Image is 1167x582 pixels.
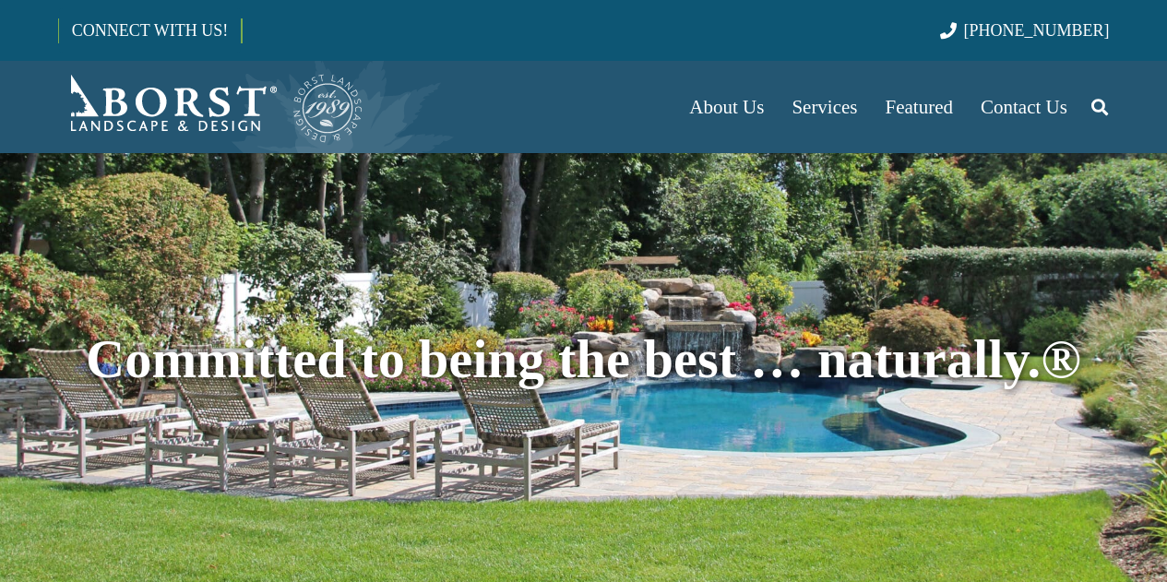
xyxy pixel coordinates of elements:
a: Services [778,61,871,153]
a: About Us [675,61,778,153]
a: Contact Us [967,61,1081,153]
a: Search [1081,84,1118,130]
span: Featured [886,96,953,118]
span: [PHONE_NUMBER] [964,21,1110,40]
span: Committed to being the best … naturally.® [86,329,1081,389]
a: Featured [872,61,967,153]
span: Contact Us [981,96,1067,118]
a: Borst-Logo [58,70,364,144]
a: CONNECT WITH US! [59,8,241,53]
a: [PHONE_NUMBER] [940,21,1109,40]
span: About Us [689,96,764,118]
span: Services [792,96,857,118]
